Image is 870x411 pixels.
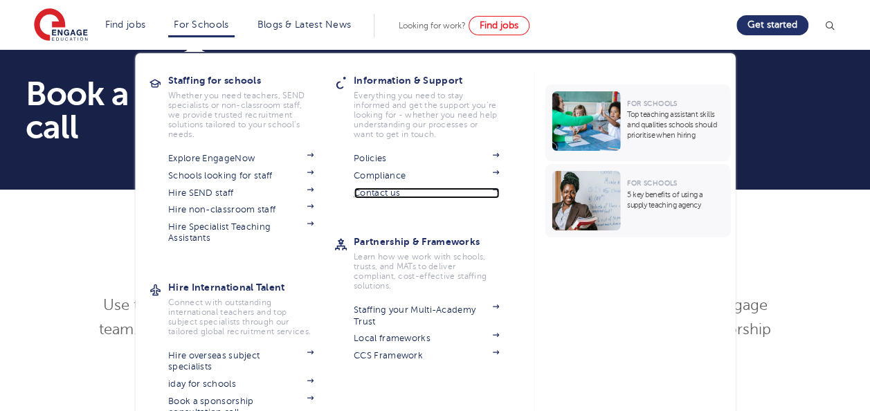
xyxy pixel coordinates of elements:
[96,238,774,273] h1: Let’s chat about sponsorship
[545,164,734,237] a: For Schools5 key benefits of using a supply teaching agency
[168,71,334,139] a: Staffing for schoolsWhether you need teachers, SEND specialists or non-classroom staff, we provid...
[354,232,520,291] a: Partnership & FrameworksLearn how we work with schools, trusts, and MATs to deliver compliant, co...
[354,232,520,251] h3: Partnership & Frameworks
[469,16,529,35] a: Find jobs
[354,252,499,291] p: Learn how we work with schools, trusts, and MATs to deliver compliant, cost-effective staffing so...
[168,378,314,390] a: iday for schools
[736,15,808,35] a: Get started
[627,109,723,140] p: Top teaching assistant skills and qualities schools should prioritise when hiring
[354,71,520,90] h3: Information & Support
[354,188,499,199] a: Contact us
[168,71,334,90] h3: Staffing for schools
[168,91,314,139] p: Whether you need teachers, SEND specialists or non-classroom staff, we provide trusted recruitmen...
[168,153,314,164] a: Explore EngageNow
[354,304,499,327] a: Staffing your Multi-Academy Trust
[257,19,352,30] a: Blogs & Latest News
[26,77,565,144] h1: Book a sponsorship consultation call
[354,153,499,164] a: Policies
[480,20,518,30] span: Find jobs
[354,71,520,139] a: Information & SupportEverything you need to stay informed and get the support you’re looking for ...
[168,170,314,181] a: Schools looking for staff
[174,19,228,30] a: For Schools
[34,8,88,43] img: Engage Education
[627,100,677,107] span: For Schools
[354,333,499,344] a: Local frameworks
[627,190,723,210] p: 5 key benefits of using a supply teaching agency
[168,350,314,373] a: Hire overseas subject specialists
[96,293,774,366] p: Use the tool below to book yourself in for a commitment-free consultation call with the Engage te...
[545,84,734,161] a: For SchoolsTop teaching assistant skills and qualities schools should prioritise when hiring
[354,170,499,181] a: Compliance
[168,188,314,199] a: Hire SEND staff
[168,204,314,215] a: Hire non-classroom staff
[354,350,499,361] a: CCS Framework
[168,277,334,336] a: Hire International TalentConnect with outstanding international teachers and top subject speciali...
[627,179,677,187] span: For Schools
[168,221,314,244] a: Hire Specialist Teaching Assistants
[105,19,146,30] a: Find jobs
[399,21,466,30] span: Looking for work?
[168,277,334,297] h3: Hire International Talent
[354,91,499,139] p: Everything you need to stay informed and get the support you’re looking for - whether you need he...
[168,298,314,336] p: Connect with outstanding international teachers and top subject specialists through our tailored ...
